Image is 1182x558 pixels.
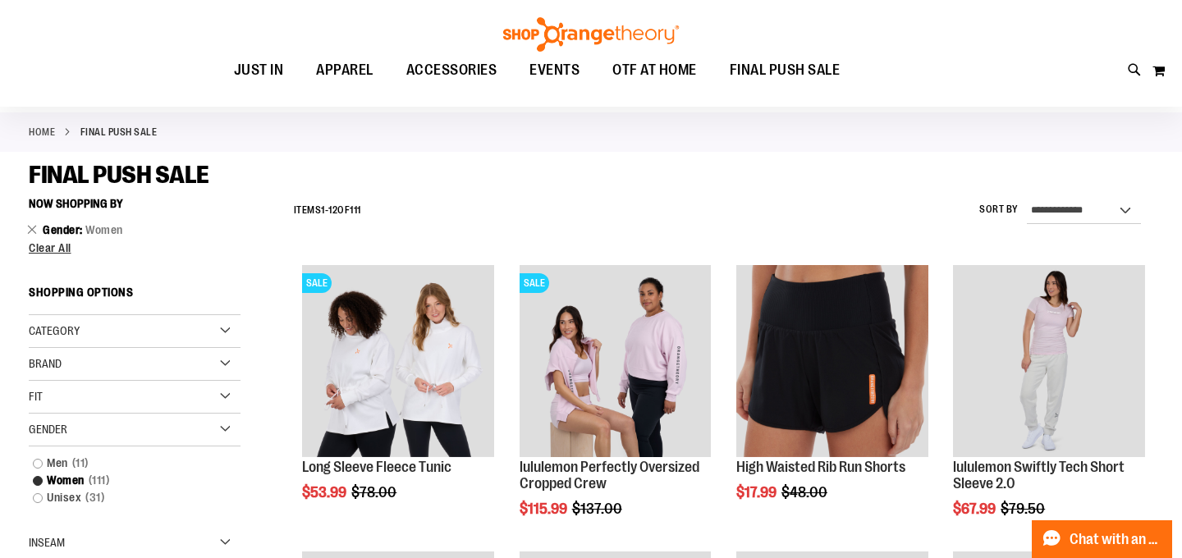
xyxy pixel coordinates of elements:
button: Chat with an Expert [1032,520,1173,558]
img: Product image for Fleece Long Sleeve [302,265,494,457]
a: Men11 [25,455,228,472]
strong: Shopping Options [29,278,241,315]
span: $79.50 [1001,501,1047,517]
div: product [294,257,502,542]
strong: FINAL PUSH SALE [80,125,158,139]
span: JUST IN [234,52,284,89]
span: Gender [29,423,67,436]
span: 111 [85,472,114,489]
h2: Items - of [294,198,361,223]
span: FINAL PUSH SALE [29,161,209,189]
a: Women111 [25,472,228,489]
span: SALE [520,273,549,293]
a: Long Sleeve Fleece Tunic [302,459,451,475]
span: Women [85,223,123,236]
a: lululemon Swiftly Tech Short Sleeve 2.0 [953,459,1125,492]
div: product [511,257,720,558]
a: High Waisted Rib Run Shorts [736,265,928,460]
img: lululemon Perfectly Oversized Cropped Crew [520,265,712,457]
span: $53.99 [302,484,349,501]
span: $78.00 [351,484,399,501]
span: $137.00 [572,501,625,517]
span: EVENTS [529,52,580,89]
span: $115.99 [520,501,570,517]
span: Gender [43,223,85,236]
a: Clear All [29,242,241,254]
label: Sort By [979,203,1019,217]
span: 111 [350,204,361,216]
img: High Waisted Rib Run Shorts [736,265,928,457]
a: Unisex31 [25,489,228,506]
span: $48.00 [781,484,830,501]
a: Home [29,125,55,139]
span: FINAL PUSH SALE [730,52,841,89]
a: lululemon Swiftly Tech Short Sleeve 2.0 [953,265,1145,460]
span: 12 [328,204,337,216]
a: High Waisted Rib Run Shorts [736,459,905,475]
span: 11 [68,455,93,472]
button: Now Shopping by [29,190,131,217]
img: lululemon Swiftly Tech Short Sleeve 2.0 [953,265,1145,457]
span: OTF AT HOME [612,52,697,89]
div: product [945,257,1153,558]
span: 31 [81,489,108,506]
a: lululemon Perfectly Oversized Cropped CrewSALE [520,265,712,460]
span: 1 [321,204,325,216]
span: Clear All [29,241,71,254]
span: Chat with an Expert [1070,532,1162,547]
span: $67.99 [953,501,998,517]
div: product [728,257,937,542]
span: $17.99 [736,484,779,501]
span: Brand [29,357,62,370]
span: ACCESSORIES [406,52,497,89]
a: Product image for Fleece Long SleeveSALE [302,265,494,460]
span: APPAREL [316,52,373,89]
span: SALE [302,273,332,293]
span: Inseam [29,536,65,549]
img: Shop Orangetheory [501,17,681,52]
span: Fit [29,390,43,403]
a: lululemon Perfectly Oversized Cropped Crew [520,459,699,492]
span: Category [29,324,80,337]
